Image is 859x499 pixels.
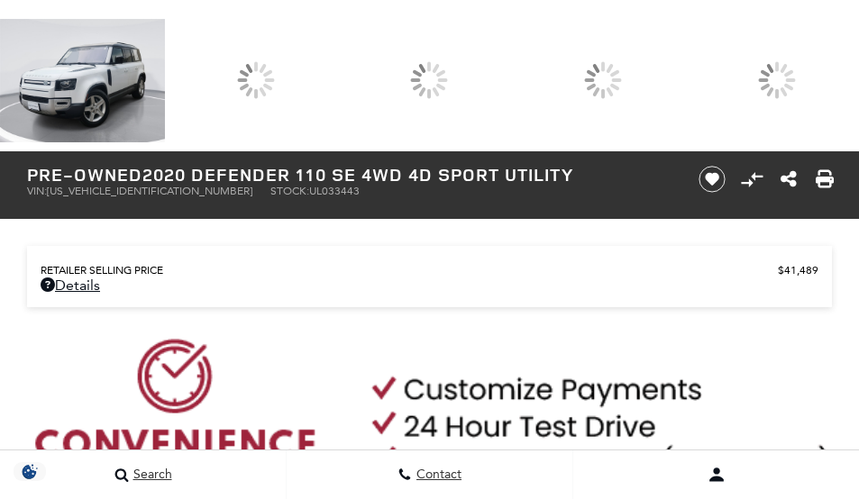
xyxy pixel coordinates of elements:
[270,185,309,197] span: Stock:
[778,264,818,277] span: $41,489
[573,452,859,497] button: Open user profile menu
[412,467,461,483] span: Contact
[738,166,765,193] button: Compare vehicle
[9,462,50,481] section: Click to Open Cookie Consent Modal
[692,165,732,194] button: Save vehicle
[41,264,778,277] span: Retailer Selling Price
[27,165,673,185] h1: 2020 Defender 110 SE 4WD 4D Sport Utility
[9,462,50,481] img: Opt-Out Icon
[129,467,172,483] span: Search
[816,168,834,190] a: Print this Pre-Owned 2020 Defender 110 SE 4WD 4D Sport Utility
[309,185,360,197] span: UL033443
[781,168,797,190] a: Share this Pre-Owned 2020 Defender 110 SE 4WD 4D Sport Utility
[41,264,818,277] a: Retailer Selling Price $41,489
[27,185,47,197] span: VIN:
[27,162,142,186] strong: Pre-Owned
[41,277,818,294] a: Details
[47,185,252,197] span: [US_VEHICLE_IDENTIFICATION_NUMBER]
